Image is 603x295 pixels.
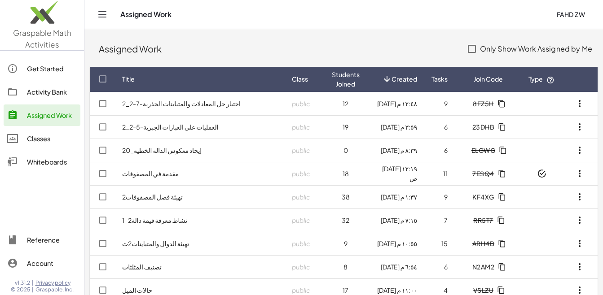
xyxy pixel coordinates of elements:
span: VSLZU [473,286,493,294]
a: تصنيف المثلثات [122,263,162,271]
span: public [292,193,310,201]
button: Toggle navigation [95,7,110,22]
td: [DATE] ١٢:١٩ ص [367,162,424,185]
td: 38 [325,185,367,208]
button: 23DHB [465,119,511,135]
td: 6 [424,115,455,139]
button: Fahd Zw [549,6,592,22]
span: Graspable Math Activities [13,28,71,49]
span: 8FZ5H [473,100,494,108]
td: 9 [424,92,455,115]
span: public [292,123,310,131]
span: public [292,263,310,271]
button: RR5T7 [466,212,511,228]
a: Classes [4,128,80,149]
div: Assigned Work [99,43,458,55]
span: Type [528,75,555,83]
span: Join Code [474,74,503,84]
a: مقدمة في المصفوفات [122,169,179,178]
a: Get Started [4,58,80,79]
td: 11 [424,162,455,185]
a: تهيئة الدوال والمتباينات2ث [122,239,189,247]
a: تهيئة فصل المصفوفات2 [122,193,183,201]
td: 7 [424,208,455,232]
a: نشاط معرفة قيمة دالة2_1 [122,216,187,224]
a: Activity Bank [4,81,80,103]
td: [DATE] ١٢:٤٨ م [367,92,424,115]
span: © 2025 [11,286,30,293]
div: Account [27,258,77,269]
td: [DATE] ١:٣٧ م [367,185,424,208]
td: [DATE] ٧:١٥ م [367,208,424,232]
span: RR5T7 [473,216,493,224]
td: [DATE] ٦:٥٤ م [367,255,424,278]
a: Account [4,252,80,274]
td: 18 [325,162,367,185]
td: [DATE] ١٠:٥٥ م [367,232,424,255]
span: public [292,239,310,247]
span: public [292,100,310,108]
div: Get Started [27,63,77,74]
td: 8 [325,255,367,278]
button: 8FZ5H [466,95,511,112]
span: 7ESQ4 [472,169,494,178]
span: public [292,169,310,178]
td: 6 [424,255,455,278]
td: 12 [325,92,367,115]
span: | [32,286,34,293]
span: Title [122,74,135,84]
span: Students Joined [332,70,360,89]
a: العمليات على العبارات الجبرية-5-2_2 [122,123,219,131]
button: N2AM2 [465,259,511,275]
span: ELGWG [471,146,495,154]
span: | [32,279,34,286]
button: 7ESQ4 [465,165,511,182]
div: Reference [27,234,77,245]
a: حالات الميل [122,286,152,294]
div: Classes [27,133,77,144]
button: ELGWG [464,142,512,158]
td: 0 [325,139,367,162]
button: ARH4B [465,235,511,252]
a: Reference [4,229,80,251]
td: [DATE] ٣:٥٩ م [367,115,424,139]
span: Class [292,74,308,84]
a: Assigned Work [4,104,80,126]
td: 32 [325,208,367,232]
span: Graspable, Inc. [35,286,74,293]
span: public [292,286,310,294]
td: 15 [424,232,455,255]
div: Assigned Work [27,110,77,121]
td: 6 [424,139,455,162]
td: 9 [325,232,367,255]
span: Tasks [431,74,448,84]
a: إيجاد معكوس الدالة الخطية_20 [122,146,202,154]
span: public [292,216,310,224]
span: v1.31.2 [15,279,30,286]
div: Activity Bank [27,87,77,97]
span: KF4XG [472,193,494,201]
span: Fahd Zw [556,10,585,18]
span: public [292,146,310,154]
span: 23DHB [472,123,494,131]
div: Whiteboards [27,156,77,167]
button: KF4XG [465,189,511,205]
span: Created [392,74,417,84]
a: Whiteboards [4,151,80,173]
a: Privacy policy [35,279,74,286]
td: 9 [424,185,455,208]
span: ARH4B [472,239,494,247]
td: [DATE] ٨:٣٩ م [367,139,424,162]
label: Only Show Work Assigned by Me [480,38,592,60]
a: اختبار حل المعادلات والمتباينات الجذرية-7-2_2 [122,100,241,108]
td: 19 [325,115,367,139]
span: N2AM2 [472,263,494,271]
